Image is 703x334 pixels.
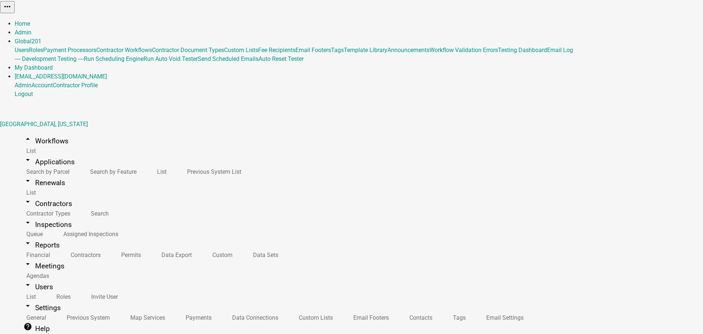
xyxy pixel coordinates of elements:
a: Search by Parcel [15,164,78,180]
i: arrow_drop_down [23,176,32,185]
i: arrow_drop_down [23,197,32,206]
div: Global201 [15,46,703,63]
i: more_horiz [3,2,12,11]
a: Contractor Workflows [96,47,152,54]
a: My Dashboard [15,64,53,71]
a: List [15,185,45,201]
a: Previous System [55,310,119,326]
a: arrow_drop_upWorkflows [15,132,77,150]
a: Contractor Types [15,206,79,221]
a: Financial [15,247,59,263]
a: Fee Recipients [258,47,295,54]
i: arrow_drop_down [23,260,32,268]
a: Search by Feature [78,164,145,180]
a: arrow_drop_downSettings [15,299,70,316]
a: Invite User [79,289,127,305]
a: Payments [174,310,220,326]
a: Permits [109,247,150,263]
a: Custom Lists [224,47,258,54]
a: Testing Dashboard [498,47,547,54]
a: Admin [15,82,31,89]
a: Roles [29,47,43,54]
a: Email Settings [475,310,532,326]
a: Map Services [119,310,174,326]
a: Contractor Document Types [152,47,224,54]
a: arrow_drop_downRenewals [15,174,74,191]
a: Search [79,206,118,221]
a: Logout [15,91,33,98]
a: Run Auto Void Tester [144,55,198,62]
a: Account [31,82,53,89]
i: arrow_drop_up [23,135,32,143]
a: List [15,289,45,305]
a: Email Footers [342,310,398,326]
a: Send Scheduled Emails [198,55,258,62]
a: Agendas [15,268,58,284]
i: arrow_drop_down [23,301,32,310]
span: 201 [31,38,41,45]
a: Workflow Validation Errors [429,47,498,54]
a: Data Connections [220,310,287,326]
a: Tags [331,47,344,54]
a: Template Library [344,47,387,54]
a: Home [15,20,30,27]
a: Contractor Profile [53,82,98,89]
a: Email Log [547,47,573,54]
a: [EMAIL_ADDRESS][DOMAIN_NAME] [15,73,107,80]
a: Roles [45,289,79,305]
a: arrow_drop_downApplications [15,153,83,170]
i: arrow_drop_down [23,155,32,164]
i: arrow_drop_down [23,218,32,227]
a: Auto Reset Tester [258,55,304,62]
div: [EMAIL_ADDRESS][DOMAIN_NAME] [15,81,703,99]
a: Data Sets [241,247,287,263]
a: Custom Lists [287,310,342,326]
a: Contractors [59,247,109,263]
a: Previous System List [175,164,250,180]
a: Users [15,47,29,54]
a: Tags [441,310,475,326]
a: Assigned Inspections [52,226,127,242]
i: arrow_drop_down [23,239,32,247]
a: arrow_drop_downUsers [15,278,62,296]
a: arrow_drop_downMeetings [15,257,73,275]
a: arrow_drop_downContractors [15,195,81,212]
a: Email Footers [295,47,331,54]
a: Custom [201,247,241,263]
a: arrow_drop_downReports [15,236,68,254]
a: General [15,310,55,326]
a: Contacts [398,310,441,326]
a: Data Export [150,247,201,263]
a: Queue [15,226,52,242]
a: Run Scheduling Engine [84,55,144,62]
a: Announcements [387,47,429,54]
a: Admin [15,29,31,36]
a: arrow_drop_downInspections [15,216,81,233]
i: arrow_drop_down [23,280,32,289]
a: List [145,164,175,180]
i: help [23,322,32,331]
a: ---- Development Testing ---- [15,55,84,62]
a: Payment Processors [43,47,96,54]
a: Global201 [15,38,41,45]
a: List [15,143,45,159]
